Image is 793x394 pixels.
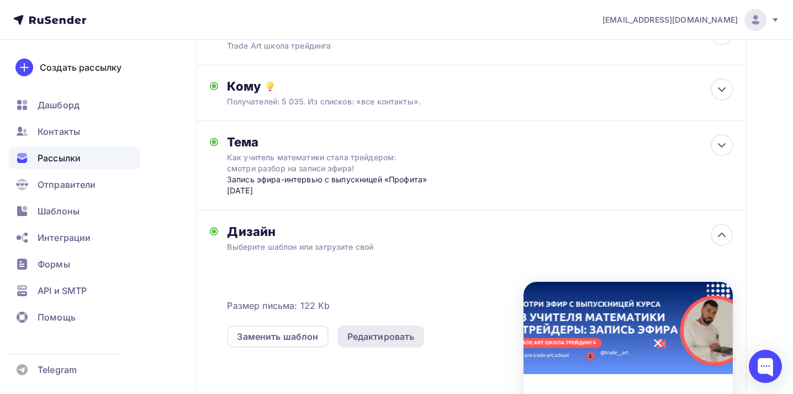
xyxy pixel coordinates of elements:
a: Контакты [9,120,140,143]
span: Размер письма: 122 Kb [227,299,330,312]
span: Интеграции [38,231,91,244]
span: Помощь [38,311,76,324]
div: Тема [227,134,445,150]
a: Отправители [9,174,140,196]
span: API и SMTP [38,284,87,297]
a: [EMAIL_ADDRESS][DOMAIN_NAME] [602,9,780,31]
span: Telegram [38,363,77,376]
div: Получателей: 5 035. Из списков: «все контакты». [227,96,682,107]
div: Редактировать [347,330,415,343]
div: Кому [227,78,733,94]
span: [EMAIL_ADDRESS][DOMAIN_NAME] [602,14,738,25]
span: Рассылки [38,151,81,165]
a: Шаблоны [9,200,140,222]
span: Формы [38,258,70,271]
a: Формы [9,253,140,275]
span: Контакты [38,125,80,138]
div: Запись эфира-интервью с выпускницей «Профита» [DATE] [227,174,445,197]
a: Рассылки [9,147,140,169]
div: Дизайн [227,224,733,239]
div: Trade Art школа трейдинга [227,40,442,51]
div: Заменить шаблон [237,330,318,343]
div: Как учитель математики стала трейдером: смотри разбор на записи эфира! [227,152,424,174]
span: Шаблоны [38,204,80,218]
div: Выберите шаблон или загрузите свой [227,241,682,253]
span: Дашборд [38,98,80,112]
div: Создать рассылку [40,61,121,74]
a: Дашборд [9,94,140,116]
span: Отправители [38,178,96,191]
